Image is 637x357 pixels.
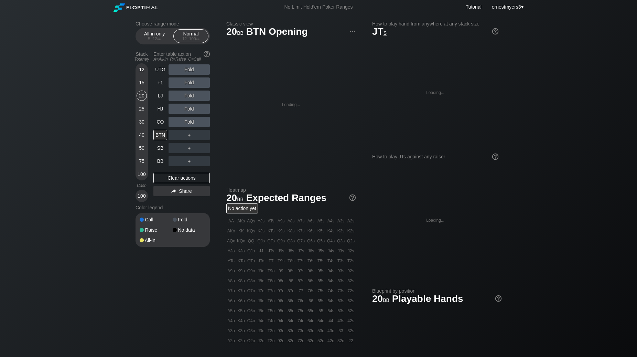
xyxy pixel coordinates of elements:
div: 76o [296,296,306,306]
div: QQ [246,236,256,246]
div: 95s [316,266,326,276]
img: help.32db89a4.svg [492,28,499,35]
div: 86s [306,276,316,286]
div: CO [153,117,167,127]
div: 5 – 12 [140,36,169,41]
div: A2o [226,336,236,346]
div: T5o [266,306,276,316]
div: Raise [140,228,173,232]
div: KQo [236,236,246,246]
div: Q4o [246,316,256,326]
div: SB [153,143,167,153]
div: How to play JTs against any raiser [372,154,498,159]
div: A2s [346,216,356,226]
div: 44 [326,316,336,326]
div: 84o [286,316,296,326]
div: K6s [306,226,316,236]
div: 87o [286,286,296,296]
div: A4o [226,316,236,326]
span: s [384,29,387,36]
div: AKs [236,216,246,226]
div: 72s [346,286,356,296]
div: KTo [236,256,246,266]
div: T4s [326,256,336,266]
div: AQo [226,236,236,246]
div: K6o [236,296,246,306]
div: J6s [306,246,316,256]
div: Fold [169,91,210,101]
div: 73o [296,326,306,336]
div: 93s [336,266,346,276]
div: No Limit Hold’em Poker Ranges [274,4,363,11]
div: Q7o [246,286,256,296]
div: JJ [256,246,266,256]
div: ATo [226,256,236,266]
div: 12 [137,64,147,75]
div: 30 [137,117,147,127]
div: Loading... [282,102,300,107]
div: T3o [266,326,276,336]
div: J8s [286,246,296,256]
div: A6s [306,216,316,226]
div: 54o [316,316,326,326]
div: A9s [276,216,286,226]
div: J7s [296,246,306,256]
div: JTo [256,256,266,266]
span: bb [237,29,244,36]
div: 75o [296,306,306,316]
div: T9s [276,256,286,266]
div: KJo [236,246,246,256]
div: QTo [246,256,256,266]
div: Q8s [286,236,296,246]
div: 99 [276,266,286,276]
div: Q6o [246,296,256,306]
span: BTN Opening [245,27,309,38]
h2: Classic view [226,21,356,27]
div: 25 [137,104,147,114]
div: K3o [236,326,246,336]
div: J2s [346,246,356,256]
div: Stack [133,49,151,64]
div: 98o [276,276,286,286]
div: T6s [306,256,316,266]
div: 96o [276,296,286,306]
img: help.32db89a4.svg [203,50,210,58]
div: Loading... [426,90,444,95]
img: help.32db89a4.svg [495,295,502,302]
h1: Expected Ranges [226,192,356,203]
div: J8o [256,276,266,286]
div: K5o [236,306,246,316]
div: Q7s [296,236,306,246]
div: Q9o [246,266,256,276]
div: K4s [326,226,336,236]
div: A8o [226,276,236,286]
div: AJs [256,216,266,226]
div: J9o [256,266,266,276]
div: T3s [336,256,346,266]
div: Q3s [336,236,346,246]
div: +1 [153,77,167,88]
div: 87s [296,276,306,286]
div: J5o [256,306,266,316]
div: A3o [226,326,236,336]
div: A9o [226,266,236,276]
div: A6o [226,296,236,306]
img: help.32db89a4.svg [492,153,499,160]
div: T9o [266,266,276,276]
span: 20 [225,27,245,38]
div: Fold [169,117,210,127]
div: 42s [346,316,356,326]
div: A4s [326,216,336,226]
div: 84s [326,276,336,286]
div: K8o [236,276,246,286]
div: Loading... [426,218,444,223]
div: QJs [256,236,266,246]
div: T2o [266,336,276,346]
div: Cash [133,183,151,188]
div: Share [153,186,210,196]
div: 54s [326,306,336,316]
div: A7s [296,216,306,226]
div: TT [266,256,276,266]
div: 75s [316,286,326,296]
div: T2s [346,256,356,266]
